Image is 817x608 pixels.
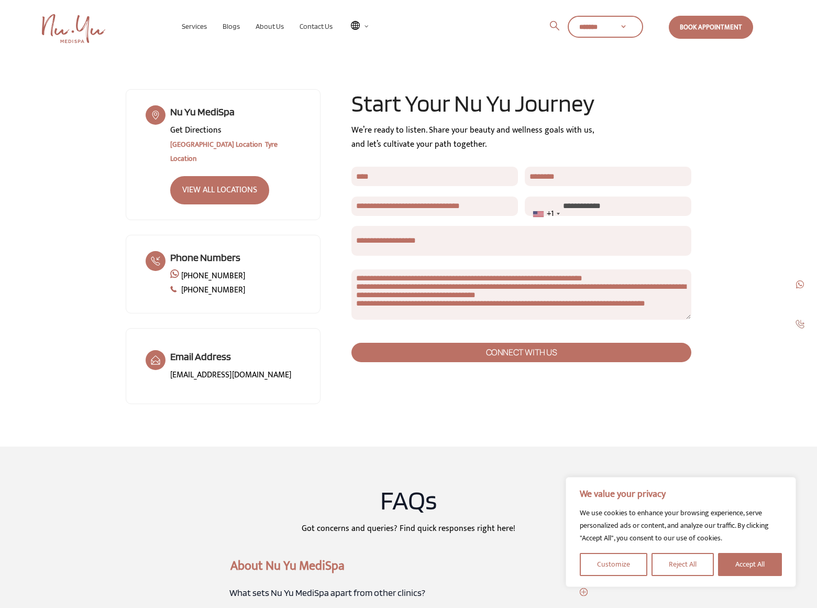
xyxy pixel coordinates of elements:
[669,16,753,39] a: Book Appointment
[351,343,691,362] button: CONNECT WITH US
[580,553,647,576] button: Customize
[580,507,782,545] div: We use cookies to enhance your browsing experience, serve personalized ads or content, and analyz...
[170,105,235,118] span: Nu Yu MediSpa
[718,553,782,576] button: Accept All
[529,201,563,227] div: Telephone country code
[170,138,262,150] a: [GEOGRAPHIC_DATA] Location
[181,269,245,283] a: [PHONE_NUMBER]
[170,176,269,204] a: VIEW ALL LOCATIONS
[42,14,108,43] a: Nu Yu MediSpa
[652,553,714,576] button: Reject All
[181,283,245,297] a: [PHONE_NUMBER]
[796,320,804,329] img: call-1.jpg
[256,22,284,30] span: About Us
[170,138,278,165] a: Tyre Location
[126,522,691,536] p: Got concerns and queries? Find quick responses right here!
[170,251,240,264] span: Phone Numbers
[351,89,691,123] h2: Start Your Nu Yu Journey
[215,23,248,30] a: Blogs
[292,23,340,30] a: Contact Us
[42,14,105,43] img: Nu Yu Medispa Home
[182,22,207,30] span: Services
[351,123,691,151] div: We’re ready to listen. Share your beauty and wellness goals with us, and let’s cultivate your pat...
[300,22,333,30] span: Contact Us
[229,587,588,599] h5: What sets Nu Yu MediSpa apart from other clinics?
[230,559,587,573] p: About Nu Yu MediSpa
[126,484,691,521] h2: FAQs
[170,350,231,363] span: Email Address
[580,488,782,501] p: We value your privacy
[223,22,240,30] span: Blogs
[547,207,554,221] div: +1
[170,123,222,137] span: Get Directions
[170,368,291,382] a: [EMAIL_ADDRESS][DOMAIN_NAME]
